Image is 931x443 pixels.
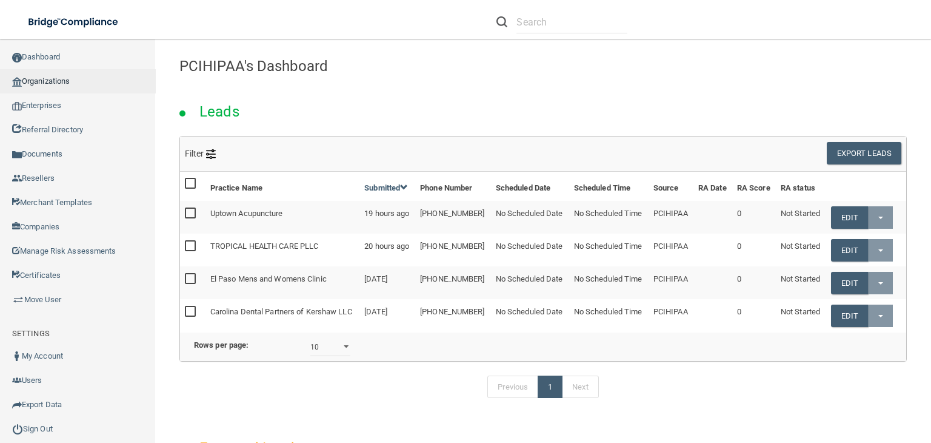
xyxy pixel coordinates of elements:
[693,172,732,201] th: RA Date
[12,424,23,435] img: ic_power_dark.7ecde6b1.png
[732,172,776,201] th: RA Score
[487,376,538,399] a: Previous
[187,95,252,129] h2: Leads
[491,234,569,266] td: No Scheduled Date
[12,351,22,361] img: ic_user_dark.df1a06c3.png
[12,77,22,87] img: organization-icon.f8decf85.png
[732,234,776,266] td: 0
[732,201,776,234] td: 0
[491,299,569,331] td: No Scheduled Date
[569,201,649,234] td: No Scheduled Time
[415,201,491,234] td: [PHONE_NUMBER]
[776,234,826,266] td: Not Started
[491,172,569,201] th: Scheduled Date
[359,299,415,331] td: [DATE]
[569,266,649,299] td: No Scheduled Time
[205,234,360,266] td: TROPICAL HEALTH CARE PLLC
[538,376,562,399] a: 1
[12,294,24,306] img: briefcase.64adab9b.png
[206,149,216,159] img: icon-filter@2x.21656d0b.png
[415,266,491,299] td: [PHONE_NUMBER]
[649,172,693,201] th: Source
[415,299,491,331] td: [PHONE_NUMBER]
[569,234,649,266] td: No Scheduled Time
[12,326,50,341] label: SETTINGS
[562,376,598,399] a: Next
[205,172,360,201] th: Practice Name
[179,58,907,74] h4: PCIHIPAA's Dashboard
[649,299,693,331] td: PCIHIPAA
[827,142,901,164] button: Export Leads
[649,201,693,234] td: PCIHIPAA
[12,53,22,63] img: ic_dashboard_dark.d01f4a41.png
[569,172,649,201] th: Scheduled Time
[831,305,868,327] a: Edit
[359,234,415,266] td: 20 hours ago
[18,10,130,35] img: bridge_compliance_login_screen.278c3ca4.svg
[496,16,507,27] img: ic-search.3b580494.png
[12,376,22,385] img: icon-users.e205127d.png
[359,266,415,299] td: [DATE]
[831,239,868,262] a: Edit
[364,183,408,192] a: Submitted
[491,201,569,234] td: No Scheduled Date
[649,234,693,266] td: PCIHIPAA
[194,340,249,350] b: Rows per page:
[205,266,360,299] td: El Paso Mens and Womens Clinic
[831,206,868,229] a: Edit
[569,299,649,331] td: No Scheduled Time
[722,364,916,411] iframe: Drift Widget Chat Controller
[185,149,216,158] span: Filter
[12,400,22,410] img: icon-export.b9366987.png
[516,11,627,33] input: Search
[776,201,826,234] td: Not Started
[415,172,491,201] th: Phone Number
[649,266,693,299] td: PCIHIPAA
[776,172,826,201] th: RA status
[732,299,776,331] td: 0
[415,234,491,266] td: [PHONE_NUMBER]
[732,266,776,299] td: 0
[831,272,868,294] a: Edit
[491,266,569,299] td: No Scheduled Date
[776,266,826,299] td: Not Started
[776,299,826,331] td: Not Started
[205,201,360,234] td: Uptown Acupuncture
[12,102,22,110] img: enterprise.0d942306.png
[12,150,22,160] img: icon-documents.8dae5593.png
[12,174,22,183] img: ic_reseller.de258add.png
[205,299,360,331] td: Carolina Dental Partners of Kershaw LLC
[359,201,415,234] td: 19 hours ago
